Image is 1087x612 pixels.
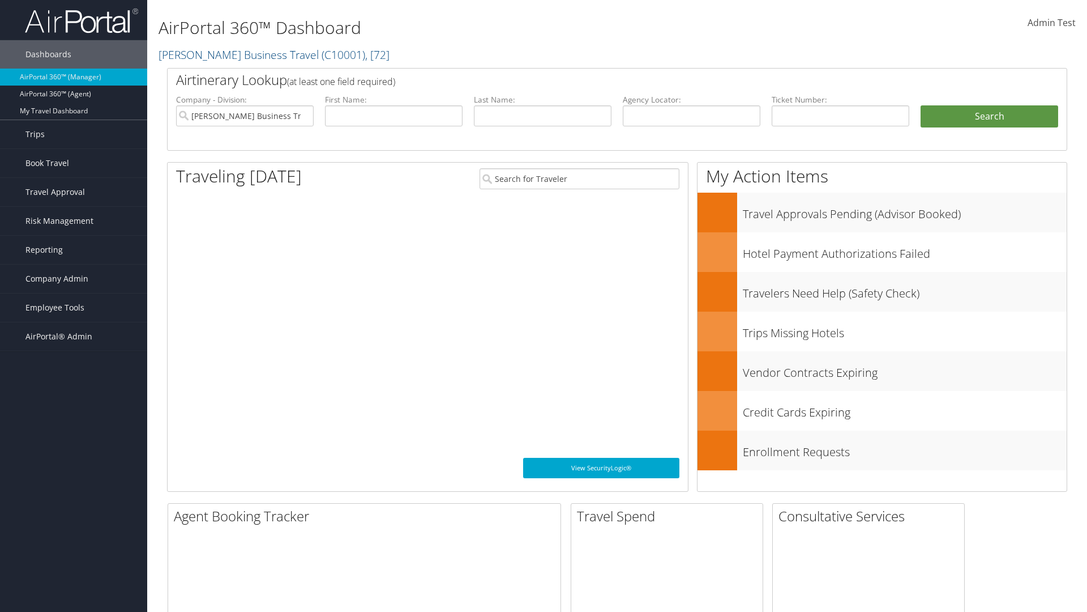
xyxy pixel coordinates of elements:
a: [PERSON_NAME] Business Travel [159,47,390,62]
span: Risk Management [25,207,93,235]
h3: Hotel Payment Authorizations Failed [743,240,1067,262]
label: Ticket Number: [772,94,909,105]
a: View SecurityLogic® [523,458,679,478]
h3: Trips Missing Hotels [743,320,1067,341]
span: Trips [25,120,45,148]
label: Last Name: [474,94,611,105]
span: Company Admin [25,265,88,293]
span: AirPortal® Admin [25,322,92,351]
h2: Consultative Services [778,507,964,526]
a: Hotel Payment Authorizations Failed [697,232,1067,272]
a: Admin Test [1028,6,1076,41]
span: (at least one field required) [287,75,395,88]
img: airportal-logo.png [25,7,138,34]
h3: Vendor Contracts Expiring [743,359,1067,381]
h1: Traveling [DATE] [176,164,302,188]
h2: Airtinerary Lookup [176,70,983,90]
span: Book Travel [25,149,69,177]
span: Travel Approval [25,178,85,206]
h2: Agent Booking Tracker [174,507,560,526]
button: Search [921,105,1058,128]
h1: AirPortal 360™ Dashboard [159,16,770,40]
label: First Name: [325,94,463,105]
a: Travelers Need Help (Safety Check) [697,272,1067,312]
a: Travel Approvals Pending (Advisor Booked) [697,193,1067,232]
h2: Travel Spend [577,507,763,526]
label: Agency Locator: [623,94,760,105]
span: , [ 72 ] [365,47,390,62]
h1: My Action Items [697,164,1067,188]
h3: Travelers Need Help (Safety Check) [743,280,1067,301]
h3: Enrollment Requests [743,439,1067,460]
label: Company - Division: [176,94,314,105]
h3: Travel Approvals Pending (Advisor Booked) [743,201,1067,222]
span: ( C10001 ) [322,47,365,62]
span: Dashboards [25,40,71,69]
h3: Credit Cards Expiring [743,399,1067,420]
a: Trips Missing Hotels [697,312,1067,351]
span: Admin Test [1028,16,1076,29]
span: Employee Tools [25,294,84,322]
a: Enrollment Requests [697,431,1067,470]
span: Reporting [25,236,63,264]
a: Vendor Contracts Expiring [697,351,1067,391]
input: Search for Traveler [480,168,679,189]
a: Credit Cards Expiring [697,391,1067,431]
